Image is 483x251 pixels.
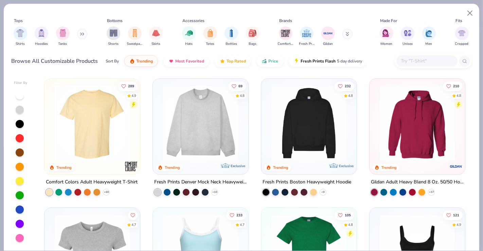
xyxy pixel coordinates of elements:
[183,18,205,24] div: Accessories
[450,160,463,173] img: Gildan logo
[263,178,351,186] div: Fresh Prints Boston Heavyweight Hoodie
[240,93,245,98] div: 4.8
[228,81,246,91] button: Like
[128,211,137,220] button: Like
[228,29,235,37] img: Bottles Image
[35,41,48,47] span: Hoodies
[323,41,333,47] span: Gildan
[302,28,312,38] img: Fresh Prints Image
[339,164,354,168] span: Exclusive
[107,26,120,47] div: filter for Shorts
[12,57,98,65] div: Browse All Customizable Products
[206,41,214,47] span: Totes
[225,26,238,47] div: filter for Bottles
[323,28,333,38] img: Gildan Image
[455,41,469,47] span: Cropped
[458,29,466,37] img: Cropped Image
[226,41,237,47] span: Bottles
[294,58,299,64] img: flash.gif
[56,26,70,47] button: filter button
[404,29,412,37] img: Unisex Image
[240,222,245,228] div: 4.7
[401,26,414,47] button: filter button
[207,29,214,37] img: Totes Image
[127,41,143,47] span: Sweatpants
[110,29,118,37] img: Shorts Image
[220,58,225,64] img: TopRated.gif
[380,26,393,47] div: filter for Women
[212,190,217,194] span: + 10
[14,80,28,86] div: Filter By
[227,58,246,64] span: Top Rated
[337,57,362,65] span: 5 day delivery
[457,93,461,98] div: 4.8
[443,81,463,91] button: Like
[380,41,393,47] span: Women
[321,190,325,194] span: + 9
[348,222,353,228] div: 4.8
[152,29,160,37] img: Skirts Image
[321,26,335,47] button: filter button
[107,26,120,47] button: filter button
[215,55,251,67] button: Top Rated
[457,222,461,228] div: 4.9
[16,29,24,37] img: Shirts Image
[127,26,143,47] div: filter for Sweatpants
[129,58,135,64] img: trending.gif
[464,7,477,20] button: Close
[151,41,160,47] span: Skirts
[455,26,469,47] button: filter button
[429,190,434,194] span: + 37
[348,93,353,98] div: 4.8
[106,58,119,64] div: Sort By
[335,211,354,220] button: Like
[236,214,243,217] span: 233
[345,214,351,217] span: 105
[160,86,241,161] img: f5d85501-0dbb-4ee4-b115-c08fa3845d83
[279,18,292,24] div: Brands
[301,58,336,64] span: Fresh Prints Flash
[182,26,196,47] button: filter button
[58,41,67,47] span: Tanks
[168,58,174,64] img: most_fav.gif
[118,81,137,91] button: Like
[281,28,291,38] img: Comfort Colors Image
[455,18,462,24] div: Fits
[14,26,27,47] button: filter button
[149,26,163,47] button: filter button
[278,26,293,47] div: filter for Comfort Colors
[131,222,136,228] div: 4.7
[185,29,193,37] img: Hats Image
[400,57,453,65] input: Try "T-Shirt"
[104,190,109,194] span: + 60
[443,211,463,220] button: Like
[124,55,158,67] button: Trending
[35,26,48,47] button: filter button
[249,41,256,47] span: Bags
[299,41,315,47] span: Fresh Prints
[107,18,123,24] div: Bottoms
[376,86,458,161] img: 01756b78-01f6-4cc6-8d8a-3c30c1a0c8ac
[231,164,245,168] span: Exclusive
[453,214,459,217] span: 121
[124,160,138,173] img: Comfort Colors logo
[402,41,413,47] span: Unisex
[380,18,397,24] div: Made For
[256,55,283,67] button: Price
[149,26,163,47] div: filter for Skirts
[241,86,323,161] img: a90f7c54-8796-4cb2-9d6e-4e9644cfe0fe
[38,29,45,37] img: Hoodies Image
[455,26,469,47] div: filter for Cropped
[268,58,278,64] span: Price
[426,41,432,47] span: Men
[185,41,193,47] span: Hats
[422,26,436,47] button: filter button
[278,26,293,47] button: filter button
[382,29,390,37] img: Women Image
[59,29,67,37] img: Tanks Image
[249,29,256,37] img: Bags Image
[335,81,354,91] button: Like
[321,26,335,47] div: filter for Gildan
[425,29,433,37] img: Men Image
[203,26,217,47] div: filter for Totes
